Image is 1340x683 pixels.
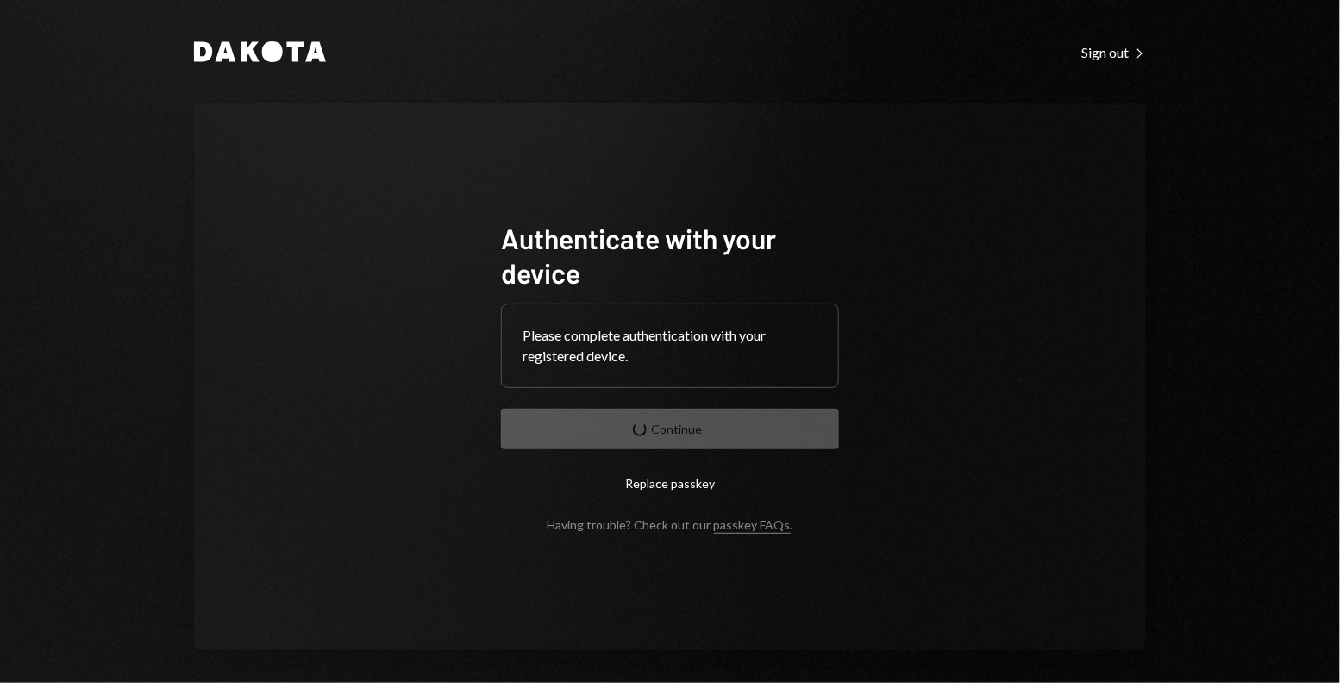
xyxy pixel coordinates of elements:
[501,221,839,290] h1: Authenticate with your device
[714,517,791,534] a: passkey FAQs
[1081,42,1146,61] a: Sign out
[1081,44,1146,61] div: Sign out
[501,463,839,504] button: Replace passkey
[548,517,793,532] div: Having trouble? Check out our .
[523,325,817,367] div: Please complete authentication with your registered device.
